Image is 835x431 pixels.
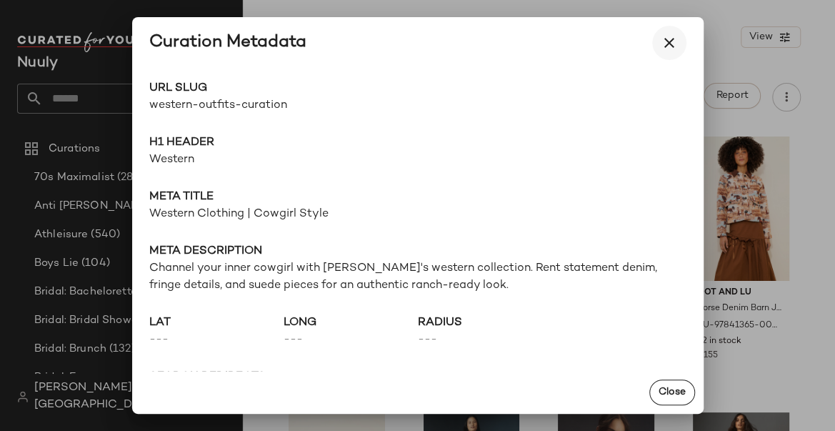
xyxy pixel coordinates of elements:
span: Meta title [149,189,686,206]
span: search redirects [149,369,686,386]
span: radius [418,314,552,332]
span: --- [284,332,418,349]
span: Meta description [149,243,686,260]
span: Western Clothing | Cowgirl Style [149,206,686,223]
span: --- [418,332,552,349]
span: URL Slug [149,80,418,97]
span: --- [149,332,284,349]
div: Curation Metadata [149,31,306,54]
span: Western [149,152,686,169]
button: Close [649,380,695,405]
span: lat [149,314,284,332]
span: Close [658,387,686,398]
span: H1 Header [149,134,686,152]
span: western-outfits-curation [149,97,418,114]
span: Channel your inner cowgirl with [PERSON_NAME]'s western collection. Rent statement denim, fringe ... [149,260,686,294]
span: long [284,314,418,332]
